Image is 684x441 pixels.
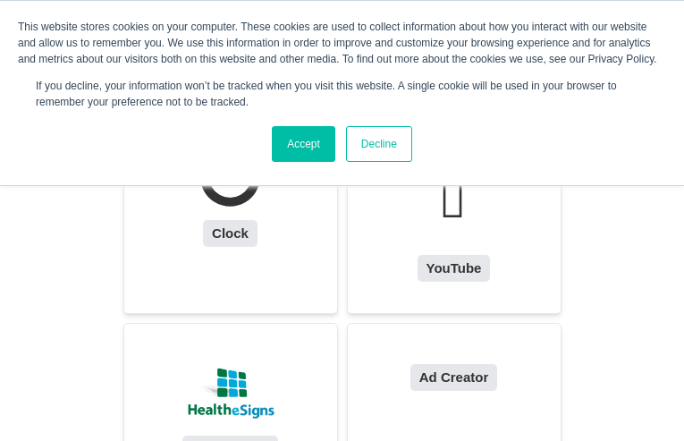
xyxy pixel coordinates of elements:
[203,220,258,247] div: Clock
[418,255,491,282] div: YouTube
[348,141,561,282] a: YouTube
[348,355,561,391] a: Ad Creator
[18,19,666,67] div: This website stores cookies on your computer. These cookies are used to collect information about...
[410,364,498,391] div: Ad Creator
[272,126,335,162] a: Accept
[36,78,648,110] p: If you decline, your information won’t be tracked when you visit this website. A single cookie wi...
[346,126,412,162] a: Decline
[186,355,275,427] img: Widget health e sign logo
[124,141,337,247] a: Clock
